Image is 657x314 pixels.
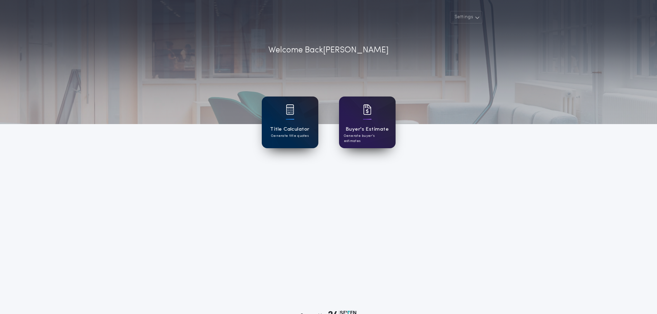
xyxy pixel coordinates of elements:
[346,125,389,133] h1: Buyer's Estimate
[262,97,318,148] a: card iconTitle CalculatorGenerate title quotes
[450,11,482,23] button: Settings
[339,97,396,148] a: card iconBuyer's EstimateGenerate buyer's estimates
[271,133,309,139] p: Generate title quotes
[270,125,309,133] h1: Title Calculator
[344,133,391,144] p: Generate buyer's estimates
[268,44,389,57] p: Welcome Back [PERSON_NAME]
[286,104,294,115] img: card icon
[363,104,371,115] img: card icon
